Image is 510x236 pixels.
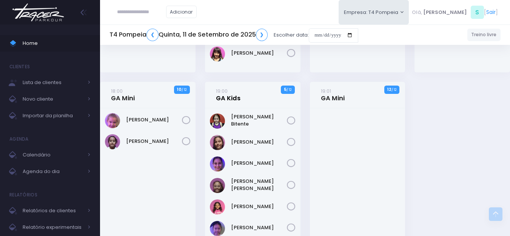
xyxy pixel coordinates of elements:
[321,87,331,95] small: 19:01
[9,187,37,202] h4: Relatórios
[210,221,225,236] img: Mei Hori
[23,38,91,48] span: Home
[146,29,159,41] a: ❮
[210,178,225,193] img: Maria Clara Vieira Serrano
[9,59,30,74] h4: Clientes
[231,159,287,167] a: [PERSON_NAME]
[126,116,182,124] a: [PERSON_NAME]
[109,29,268,41] h5: T4 Pompeia Quinta, 11 de Setembro de 2025
[111,87,123,95] small: 18:00
[23,167,83,176] span: Agenda do dia
[210,46,225,61] img: Martina Hashimoto Rocha
[391,87,396,92] small: / 12
[23,222,83,232] span: Relatório experimentais
[23,94,83,104] span: Novo cliente
[231,138,287,146] a: [PERSON_NAME]
[471,6,484,19] span: S
[177,86,182,92] strong: 10
[412,9,422,16] span: Olá,
[284,86,287,92] strong: 5
[111,87,135,102] a: 18:00GA Mini
[23,78,83,87] span: Lista de clientes
[486,8,496,16] a: Sair
[231,224,287,231] a: [PERSON_NAME]
[256,29,268,41] a: ❯
[231,49,287,57] a: [PERSON_NAME]
[182,87,186,92] small: / 12
[210,135,225,150] img: Isabella terra
[166,6,197,18] a: Adicionar
[105,113,120,128] img: Bella Mandelli
[409,4,501,21] div: [ ]
[467,29,501,41] a: Treino livre
[210,199,225,215] img: Maria Orpheu
[423,9,467,16] span: [PERSON_NAME]
[231,178,287,192] a: [PERSON_NAME] [PERSON_NAME]
[105,134,120,149] img: Laura Lopes Rodrigues
[9,132,29,147] h4: Agenda
[210,156,225,172] img: Lara Berruezo Andrioni
[231,203,287,210] a: [PERSON_NAME]
[287,87,291,92] small: / 12
[126,138,182,145] a: [PERSON_NAME]
[210,113,225,129] img: Helena Macedo Bitente
[216,87,228,95] small: 19:00
[387,86,391,92] strong: 12
[23,111,83,121] span: Importar da planilha
[23,206,83,216] span: Relatórios de clientes
[231,113,287,128] a: [PERSON_NAME] Bitente
[216,87,240,102] a: 19:00GA Kids
[23,150,83,160] span: Calendário
[321,87,345,102] a: 19:01GA Mini
[109,26,358,44] div: Escolher data:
